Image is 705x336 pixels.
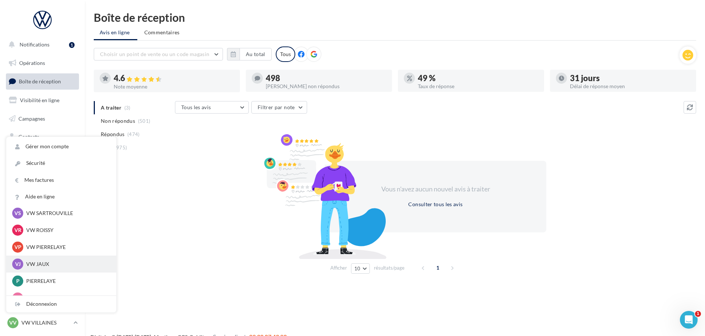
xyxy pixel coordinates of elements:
[4,129,80,145] a: Contacts
[227,48,272,60] button: Au total
[94,12,696,23] div: Boîte de réception
[432,262,444,274] span: 1
[418,74,538,82] div: 49 %
[695,311,701,317] span: 1
[276,46,295,62] div: Tous
[26,260,107,268] p: VW JAUX
[4,37,78,52] button: Notifications 1
[181,104,211,110] span: Tous les avis
[14,243,21,251] span: VP
[6,316,79,330] a: VV VW VILLAINES
[6,155,116,172] a: Sécurité
[570,74,690,82] div: 31 jours
[251,101,307,114] button: Filtrer par note
[17,294,19,302] span: J
[4,209,80,231] a: Campagnes DataOnDemand
[4,166,80,181] a: Calendrier
[680,311,698,329] iframe: Intercom live chat
[21,319,70,326] p: VW VILLAINES
[101,117,135,125] span: Non répondus
[19,60,45,66] span: Opérations
[266,84,386,89] div: [PERSON_NAME] non répondus
[4,93,80,108] a: Visibilité en ligne
[101,131,125,138] span: Répondus
[69,42,75,48] div: 1
[144,29,180,36] span: Commentaires
[26,243,107,251] p: VW PIERRELAYE
[6,188,116,205] a: Aide en ligne
[175,101,249,114] button: Tous les avis
[570,84,690,89] div: Délai de réponse moyen
[240,48,272,60] button: Au total
[19,78,61,84] span: Boîte de réception
[4,55,80,71] a: Opérations
[14,226,21,234] span: VR
[138,118,151,124] span: (501)
[94,48,223,60] button: Choisir un point de vente ou un code magasin
[6,138,116,155] a: Gérer mon compte
[26,294,107,302] p: JAUX
[6,172,116,188] a: Mes factures
[405,200,465,209] button: Consulter tous les avis
[266,74,386,82] div: 498
[9,319,17,326] span: VV
[18,115,45,121] span: Campagnes
[372,184,499,194] div: Vous n'avez aucun nouvel avis à traiter
[4,148,80,163] a: Médiathèque
[16,277,20,285] span: P
[26,277,107,285] p: PIERRELAYE
[115,145,127,150] span: (975)
[354,266,361,271] span: 10
[330,264,347,271] span: Afficher
[6,296,116,312] div: Déconnexion
[20,41,49,48] span: Notifications
[351,263,370,274] button: 10
[4,73,80,89] a: Boîte de réception
[20,97,59,103] span: Visibilité en ligne
[18,134,39,140] span: Contacts
[114,84,234,89] div: Note moyenne
[127,131,140,137] span: (474)
[114,74,234,83] div: 4.6
[26,209,107,217] p: VW SARTROUVILLE
[374,264,405,271] span: résultats/page
[4,184,80,206] a: PLV et print personnalisable
[15,260,21,268] span: VJ
[26,226,107,234] p: VW ROISSY
[4,111,80,127] a: Campagnes
[100,51,209,57] span: Choisir un point de vente ou un code magasin
[14,209,21,217] span: VS
[418,84,538,89] div: Taux de réponse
